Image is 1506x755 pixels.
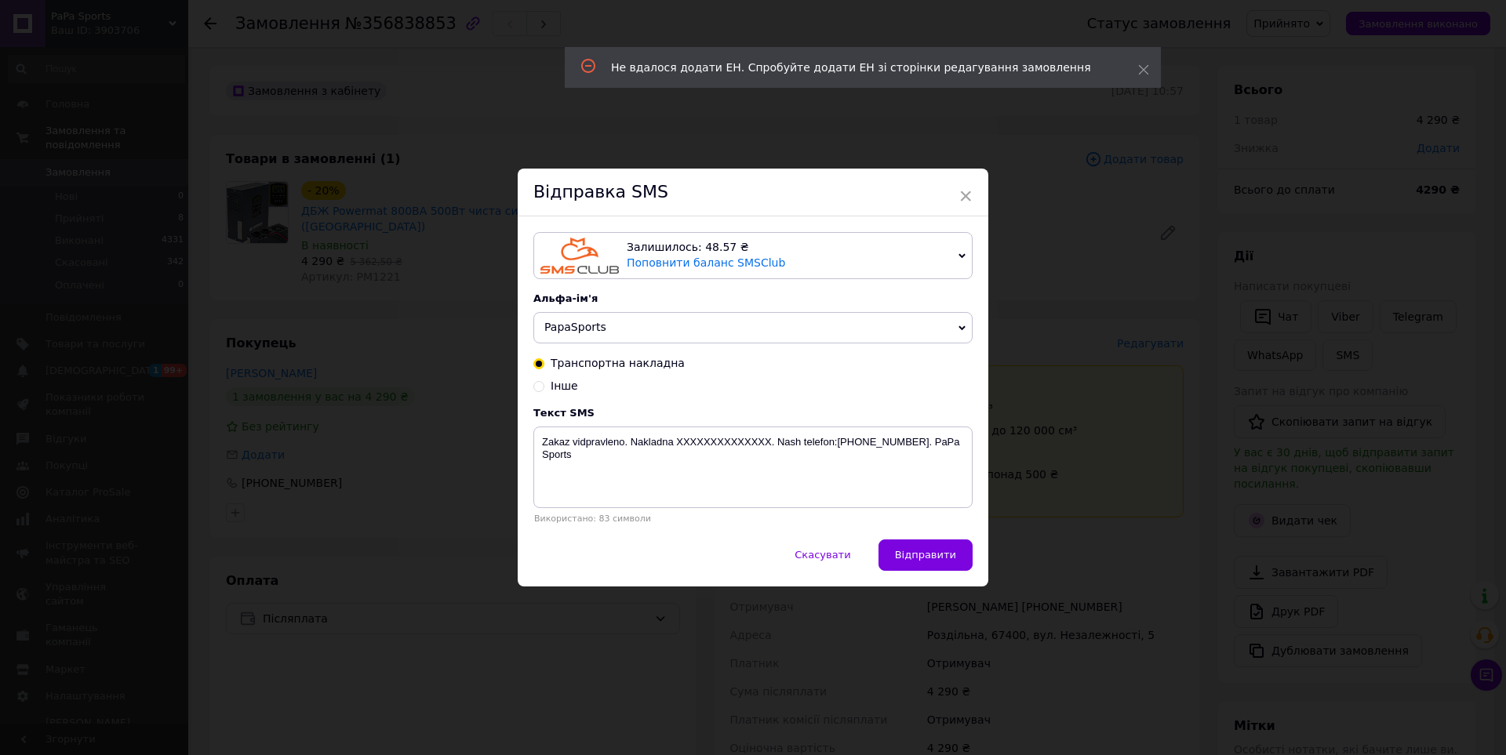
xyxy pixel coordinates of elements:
div: Не вдалося додати ЕН. Спробуйте додати ЕН зі сторінки редагування замовлення [611,60,1099,75]
span: Альфа-ім'я [533,292,598,304]
span: × [959,183,973,209]
div: Використано: 83 символи [533,514,973,524]
span: PapaSports [544,321,606,333]
span: Інше [551,379,578,392]
div: Відправка SMS [518,169,988,216]
button: Відправити [878,539,973,571]
span: Транспортна накладна [551,357,685,369]
textarea: Zakaz vidpravleno. Nakladna XXXXXXXXXXXXXX. Nash telefon:[PHONE_NUMBER]. PaPa Sports [533,427,973,508]
div: Текст SMS [533,407,973,419]
div: Залишилось: 48.57 ₴ [627,240,952,256]
a: Поповнити баланс SMSClub [627,256,785,269]
span: Відправити [895,549,956,561]
button: Скасувати [778,539,867,571]
span: Скасувати [795,549,850,561]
